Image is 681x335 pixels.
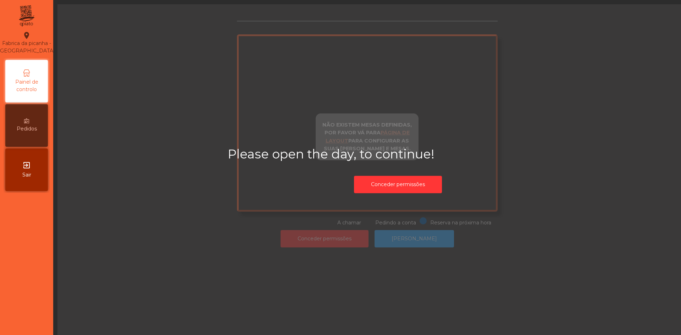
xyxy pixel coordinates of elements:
[17,125,37,133] span: Pedidos
[18,4,35,28] img: qpiato
[22,161,31,169] i: exit_to_app
[354,176,442,193] button: Conceder permissões
[22,31,31,40] i: location_on
[228,147,568,162] h2: Please open the day, to continue!
[7,78,46,93] span: Painel de controlo
[22,171,31,179] span: Sair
